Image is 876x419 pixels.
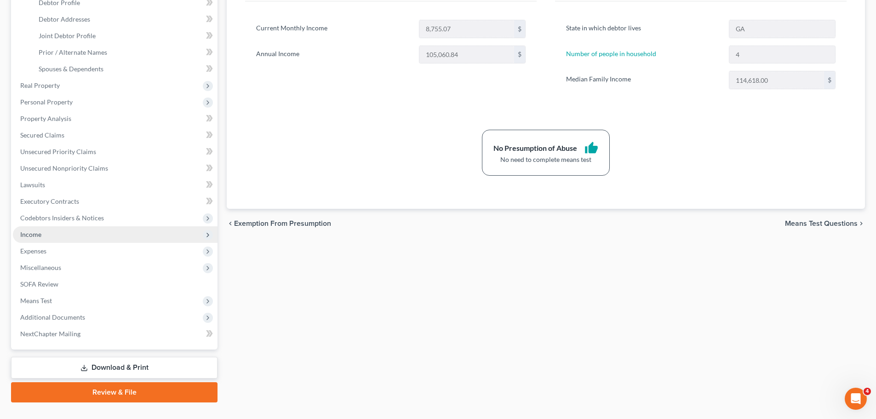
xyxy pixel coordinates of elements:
span: Means Test [20,297,52,304]
label: State in which debtor lives [561,20,724,38]
div: $ [514,20,525,38]
a: Executory Contracts [13,193,218,210]
input: 0.00 [419,20,514,38]
a: Review & File [11,382,218,402]
button: Means Test Questions chevron_right [785,220,865,227]
span: Property Analysis [20,115,71,122]
span: Expenses [20,247,46,255]
a: Debtor Addresses [31,11,218,28]
span: Executory Contracts [20,197,79,205]
a: Joint Debtor Profile [31,28,218,44]
span: Additional Documents [20,313,85,321]
span: SOFA Review [20,280,58,288]
button: chevron_left Exemption from Presumption [227,220,331,227]
span: Secured Claims [20,131,64,139]
span: Exemption from Presumption [234,220,331,227]
i: chevron_left [227,220,234,227]
div: $ [824,71,835,89]
div: No need to complete means test [493,155,598,164]
i: chevron_right [858,220,865,227]
span: Prior / Alternate Names [39,48,107,56]
span: Income [20,230,41,238]
label: Annual Income [252,46,414,64]
a: Unsecured Priority Claims [13,143,218,160]
span: Codebtors Insiders & Notices [20,214,104,222]
a: SOFA Review [13,276,218,293]
a: Spouses & Dependents [31,61,218,77]
label: Median Family Income [561,71,724,89]
input: 0.00 [419,46,514,63]
span: Unsecured Priority Claims [20,148,96,155]
input: -- [729,46,835,63]
span: Debtor Addresses [39,15,90,23]
span: Joint Debtor Profile [39,32,96,40]
a: Property Analysis [13,110,218,127]
label: Current Monthly Income [252,20,414,38]
div: $ [514,46,525,63]
span: Miscellaneous [20,264,61,271]
a: Number of people in household [566,50,656,57]
i: thumb_up [584,141,598,155]
div: No Presumption of Abuse [493,143,577,154]
span: Means Test Questions [785,220,858,227]
span: Real Property [20,81,60,89]
span: 4 [864,388,871,395]
a: NextChapter Mailing [13,326,218,342]
span: Unsecured Nonpriority Claims [20,164,108,172]
span: Personal Property [20,98,73,106]
input: 0.00 [729,71,824,89]
a: Prior / Alternate Names [31,44,218,61]
a: Lawsuits [13,177,218,193]
iframe: Intercom live chat [845,388,867,410]
a: Download & Print [11,357,218,379]
a: Secured Claims [13,127,218,143]
span: NextChapter Mailing [20,330,80,338]
span: Lawsuits [20,181,45,189]
span: Spouses & Dependents [39,65,103,73]
a: Unsecured Nonpriority Claims [13,160,218,177]
input: State [729,20,835,38]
